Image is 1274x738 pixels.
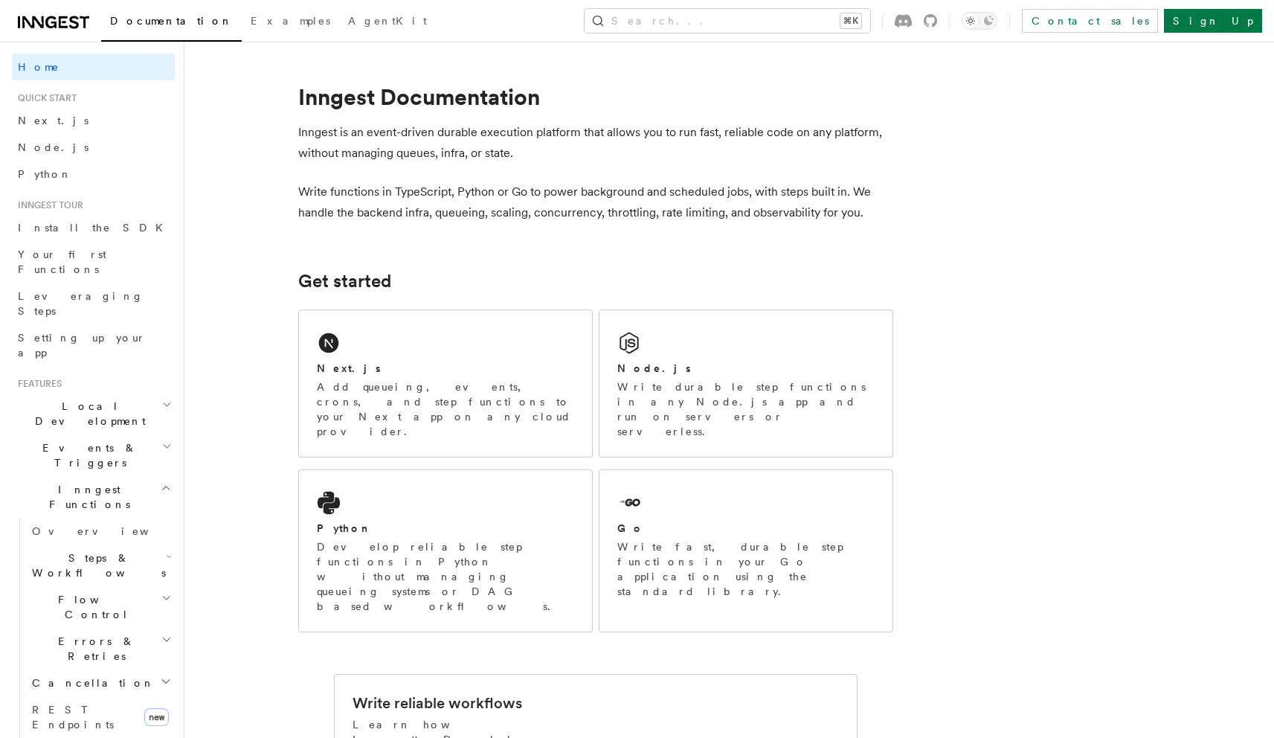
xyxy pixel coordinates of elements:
a: Overview [26,518,175,545]
h2: Write reliable workflows [353,693,522,713]
button: Flow Control [26,586,175,628]
button: Inngest Functions [12,476,175,518]
span: Next.js [18,115,89,126]
h2: Next.js [317,361,381,376]
a: Examples [242,4,339,40]
span: Steps & Workflows [26,551,166,580]
h1: Inngest Documentation [298,83,893,110]
a: Leveraging Steps [12,283,175,324]
span: REST Endpoints [32,704,114,731]
a: Node.js [12,134,175,161]
h2: Python [317,521,372,536]
p: Write functions in TypeScript, Python or Go to power background and scheduled jobs, with steps bu... [298,182,893,223]
button: Search...⌘K [585,9,870,33]
span: Overview [32,525,185,537]
button: Cancellation [26,670,175,696]
p: Add queueing, events, crons, and step functions to your Next app on any cloud provider. [317,379,574,439]
span: Examples [251,15,330,27]
span: Cancellation [26,676,155,690]
span: Quick start [12,92,77,104]
span: Leveraging Steps [18,290,144,317]
a: Install the SDK [12,214,175,241]
p: Develop reliable step functions in Python without managing queueing systems or DAG based workflows. [317,539,574,614]
a: Contact sales [1022,9,1158,33]
kbd: ⌘K [840,13,861,28]
a: Node.jsWrite durable step functions in any Node.js app and run on servers or serverless. [599,309,893,458]
span: Your first Functions [18,248,106,275]
button: Local Development [12,393,175,434]
a: Next.jsAdd queueing, events, crons, and step functions to your Next app on any cloud provider. [298,309,593,458]
span: Flow Control [26,592,161,622]
a: Your first Functions [12,241,175,283]
span: Python [18,168,72,180]
a: Sign Up [1164,9,1262,33]
span: new [144,708,169,726]
span: Documentation [110,15,233,27]
span: Setting up your app [18,332,146,359]
a: AgentKit [339,4,436,40]
span: Errors & Retries [26,634,161,664]
span: Install the SDK [18,222,172,234]
span: Node.js [18,141,89,153]
span: Home [18,60,59,74]
span: Inngest tour [12,199,83,211]
a: Get started [298,271,391,292]
a: Next.js [12,107,175,134]
button: Toggle dark mode [962,12,997,30]
a: PythonDevelop reliable step functions in Python without managing queueing systems or DAG based wo... [298,469,593,632]
span: Events & Triggers [12,440,162,470]
a: Python [12,161,175,187]
p: Write fast, durable step functions in your Go application using the standard library. [617,539,875,599]
button: Errors & Retries [26,628,175,670]
a: Home [12,54,175,80]
p: Write durable step functions in any Node.js app and run on servers or serverless. [617,379,875,439]
span: Features [12,378,62,390]
button: Steps & Workflows [26,545,175,586]
span: Inngest Functions [12,482,161,512]
p: Inngest is an event-driven durable execution platform that allows you to run fast, reliable code ... [298,122,893,164]
h2: Node.js [617,361,691,376]
span: AgentKit [348,15,427,27]
a: GoWrite fast, durable step functions in your Go application using the standard library. [599,469,893,632]
button: Events & Triggers [12,434,175,476]
span: Local Development [12,399,162,429]
a: REST Endpointsnew [26,696,175,738]
a: Setting up your app [12,324,175,366]
h2: Go [617,521,644,536]
a: Documentation [101,4,242,42]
